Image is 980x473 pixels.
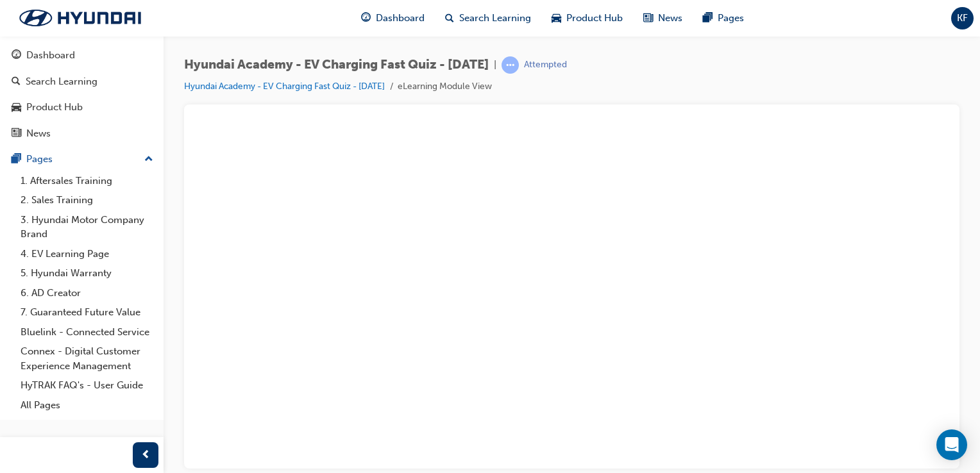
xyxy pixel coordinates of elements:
div: Pages [26,152,53,167]
span: Search Learning [459,11,531,26]
a: Dashboard [5,44,158,67]
span: up-icon [144,151,153,168]
span: car-icon [552,10,561,26]
a: 5. Hyundai Warranty [15,263,158,283]
span: Dashboard [376,11,425,26]
span: pages-icon [703,10,713,26]
span: Hyundai Academy - EV Charging Fast Quiz - [DATE] [184,58,489,72]
div: Attempted [524,59,567,71]
button: Pages [5,147,158,171]
span: Pages [718,11,744,26]
a: car-iconProduct Hub [541,5,633,31]
div: Open Intercom Messenger [936,429,967,460]
a: HyTRAK FAQ's - User Guide [15,376,158,395]
div: Product Hub [26,100,83,115]
a: All Pages [15,395,158,415]
a: 1. Aftersales Training [15,171,158,191]
a: 3. Hyundai Motor Company Brand [15,210,158,244]
a: Search Learning [5,70,158,94]
span: car-icon [12,102,21,113]
button: DashboardSearch LearningProduct HubNews [5,41,158,147]
a: News [5,122,158,145]
div: News [26,126,51,141]
span: pages-icon [12,154,21,165]
span: news-icon [643,10,653,26]
span: | [494,58,496,72]
li: eLearning Module View [398,79,492,94]
a: pages-iconPages [693,5,754,31]
span: search-icon [445,10,454,26]
span: News [658,11,682,26]
span: guage-icon [361,10,371,26]
div: Dashboard [26,48,75,63]
a: Hyundai Academy - EV Charging Fast Quiz - [DATE] [184,81,385,92]
span: Product Hub [566,11,623,26]
a: guage-iconDashboard [351,5,435,31]
a: 7. Guaranteed Future Value [15,303,158,322]
img: Trak [6,4,154,31]
span: KF [957,11,968,26]
span: learningRecordVerb_ATTEMPT-icon [502,56,519,74]
a: Bluelink - Connected Service [15,322,158,342]
a: 6. AD Creator [15,283,158,303]
a: search-iconSearch Learning [435,5,541,31]
a: news-iconNews [633,5,693,31]
span: guage-icon [12,50,21,62]
div: Search Learning [26,74,97,89]
button: KF [951,7,974,29]
a: Product Hub [5,95,158,119]
a: Connex - Digital Customer Experience Management [15,342,158,376]
a: 4. EV Learning Page [15,244,158,264]
span: search-icon [12,76,21,88]
span: prev-icon [141,447,151,463]
a: 2. Sales Training [15,190,158,210]
span: news-icon [12,128,21,140]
